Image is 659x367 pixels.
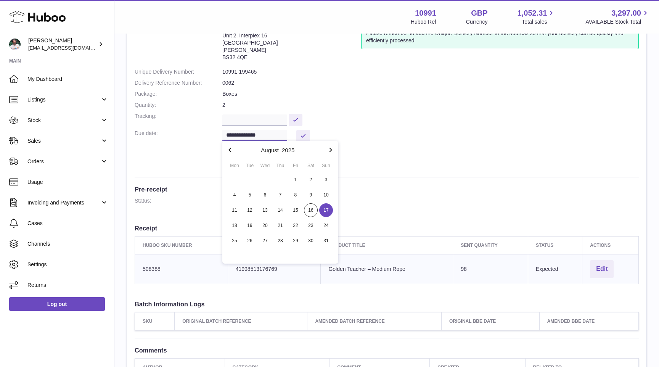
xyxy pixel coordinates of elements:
button: 5 [242,187,257,203]
span: Usage [27,179,108,186]
span: 4 [228,188,241,202]
div: Wed [257,162,273,169]
span: 28 [273,234,287,248]
span: 30 [304,234,318,248]
button: 30 [303,233,318,248]
span: Settings [27,261,108,268]
span: My Dashboard [27,76,108,83]
button: 13 [257,203,273,218]
div: Currency [466,18,488,26]
th: Amended BBE Date [539,312,638,330]
span: AVAILABLE Stock Total [585,18,650,26]
span: 24 [319,219,333,232]
span: 3 [319,173,333,187]
span: 31 [319,234,333,248]
button: 14 [273,203,288,218]
th: Amended Batch Reference [307,312,442,330]
span: 17 [319,203,333,217]
th: SKU [135,312,175,330]
button: 31 [318,233,334,248]
button: 15 [288,203,303,218]
dt: Due date: [135,130,222,142]
span: 3,297.00 [611,8,641,18]
span: 1 [289,173,302,187]
div: Tue [242,162,257,169]
strong: GBP [471,8,487,18]
span: 14 [273,203,287,217]
div: Fri [288,162,303,169]
span: Returns [27,282,108,289]
a: 3,297.00 AVAILABLE Stock Total [585,8,650,26]
span: Cases [27,220,108,227]
dd: Boxes [222,90,639,98]
button: Edit [590,260,614,278]
span: Invoicing and Payments [27,199,100,206]
span: Sales [27,137,100,145]
div: Thu [273,162,288,169]
span: 18 [228,219,241,232]
span: 13 [258,203,272,217]
button: 26 [242,233,257,248]
span: 1,052.31 [518,8,547,18]
button: 10 [318,187,334,203]
button: 3 [318,172,334,187]
a: 1,052.31 Total sales [518,8,556,26]
button: 21 [273,218,288,233]
dt: Tracking: [135,113,222,126]
dd: Expected [222,197,639,204]
span: 16 [304,203,318,217]
span: 8 [289,188,302,202]
strong: 10991 [415,8,436,18]
span: 9 [304,188,318,202]
dt: Unique Delivery Number: [135,68,222,76]
td: 508388 [135,254,228,284]
span: 29 [289,234,302,248]
img: timshieff@gmail.com [9,39,21,50]
button: 19 [242,218,257,233]
span: 15 [289,203,302,217]
button: 28 [273,233,288,248]
button: 6 [257,187,273,203]
button: 7 [273,187,288,203]
button: 12 [242,203,257,218]
button: August [261,147,279,153]
th: Actions [582,236,639,254]
th: Sent Quantity [453,236,528,254]
h3: Batch Information Logs [135,300,639,308]
dt: Package: [135,90,222,98]
th: Original Batch Reference [175,312,307,330]
button: 17 [318,203,334,218]
button: 11 [227,203,242,218]
span: 5 [243,188,257,202]
button: 24 [318,218,334,233]
td: Expected [528,254,582,284]
dt: Quantity: [135,101,222,109]
span: 10 [319,188,333,202]
span: 25 [228,234,241,248]
button: 1 [288,172,303,187]
span: 26 [243,234,257,248]
button: 25 [227,233,242,248]
dt: Status: [135,197,222,204]
td: 41998513176769 [228,254,321,284]
button: 22 [288,218,303,233]
h3: Receipt [135,224,639,232]
span: 20 [258,219,272,232]
span: 6 [258,188,272,202]
dt: Site Info: [135,25,222,64]
span: 19 [243,219,257,232]
button: 8 [288,187,303,203]
button: 9 [303,187,318,203]
span: [EMAIL_ADDRESS][DOMAIN_NAME] [28,45,112,51]
button: 23 [303,218,318,233]
dd: 10991-199465 [222,68,639,76]
th: Status [528,236,582,254]
span: Total sales [522,18,556,26]
button: 2025 [282,147,294,153]
div: Mon [227,162,242,169]
h3: Pre-receipt [135,185,639,193]
div: Sun [318,162,334,169]
th: Original BBE Date [441,312,539,330]
address: 10991-199465 Unit 2, Interplex 16 [GEOGRAPHIC_DATA] [PERSON_NAME] BS32 4QE [222,25,361,64]
dd: 2 [222,101,639,109]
